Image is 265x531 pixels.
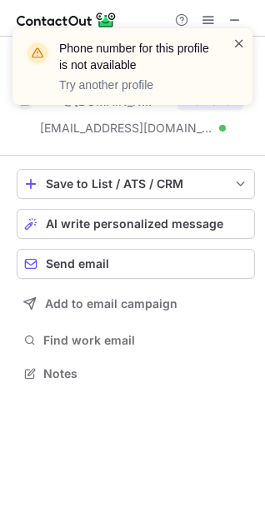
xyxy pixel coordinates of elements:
img: ContactOut v5.3.10 [17,10,117,30]
span: Send email [46,257,109,270]
span: Add to email campaign [45,297,177,310]
span: AI write personalized message [46,217,223,231]
p: Try another profile [59,77,212,93]
span: Find work email [43,333,248,348]
button: AI write personalized message [17,209,255,239]
header: Phone number for this profile is not available [59,40,212,73]
button: Send email [17,249,255,279]
button: Notes [17,362,255,385]
button: save-profile-one-click [17,169,255,199]
span: Notes [43,366,248,381]
div: Save to List / ATS / CRM [46,177,226,191]
img: warning [24,40,51,67]
button: Find work email [17,329,255,352]
button: Add to email campaign [17,289,255,319]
